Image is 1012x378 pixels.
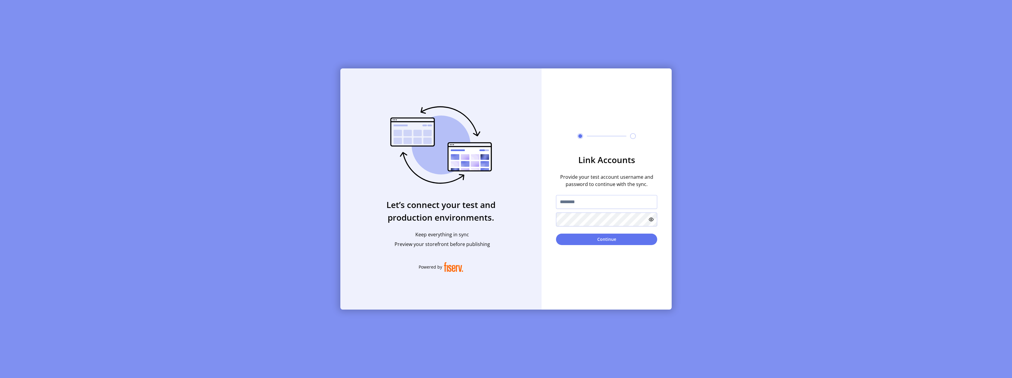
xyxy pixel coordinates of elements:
[340,198,542,224] h3: Let’s connect your test and production environments.
[415,231,469,238] span: Keep everything in sync
[556,153,657,166] h3: Link Accounts
[556,234,657,245] button: Continue
[395,241,490,248] span: Preview your storefront before publishing
[419,264,442,270] span: Powered by
[556,173,657,188] span: Provide your test account username and password to continue with the sync.
[390,106,492,184] img: sync-banner.svg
